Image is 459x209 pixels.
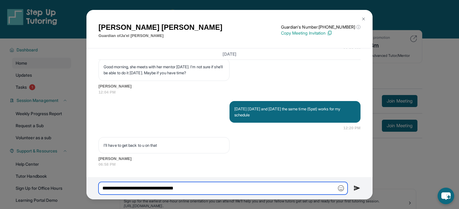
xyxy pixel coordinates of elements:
[234,106,356,118] p: [DATE] [DATE] and [DATE] the same time (5pst) works for my schedule
[98,83,361,89] span: [PERSON_NAME]
[354,185,361,192] img: Send icon
[98,22,222,33] h1: [PERSON_NAME] [PERSON_NAME]
[98,51,361,57] h3: [DATE]
[98,33,222,39] p: Guardian of Ja'el [PERSON_NAME]
[104,142,224,148] p: I'll have to get back to u on that
[343,125,361,131] span: 12:20 PM
[104,64,224,76] p: Good morning, she meets with her mentor [DATE]. I'm not sure if she'll be able to do it [DATE]. M...
[438,188,454,204] button: chat-button
[98,156,361,162] span: [PERSON_NAME]
[281,30,361,36] p: Copy Meeting Invitation
[356,24,361,30] span: ⓘ
[327,30,332,36] img: Copy Icon
[361,17,366,21] img: Close Icon
[281,24,361,30] p: Guardian's Number: [PHONE_NUMBER]
[98,161,361,168] span: 06:58 PM
[338,185,344,191] img: Emoji
[98,89,361,95] span: 12:04 PM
